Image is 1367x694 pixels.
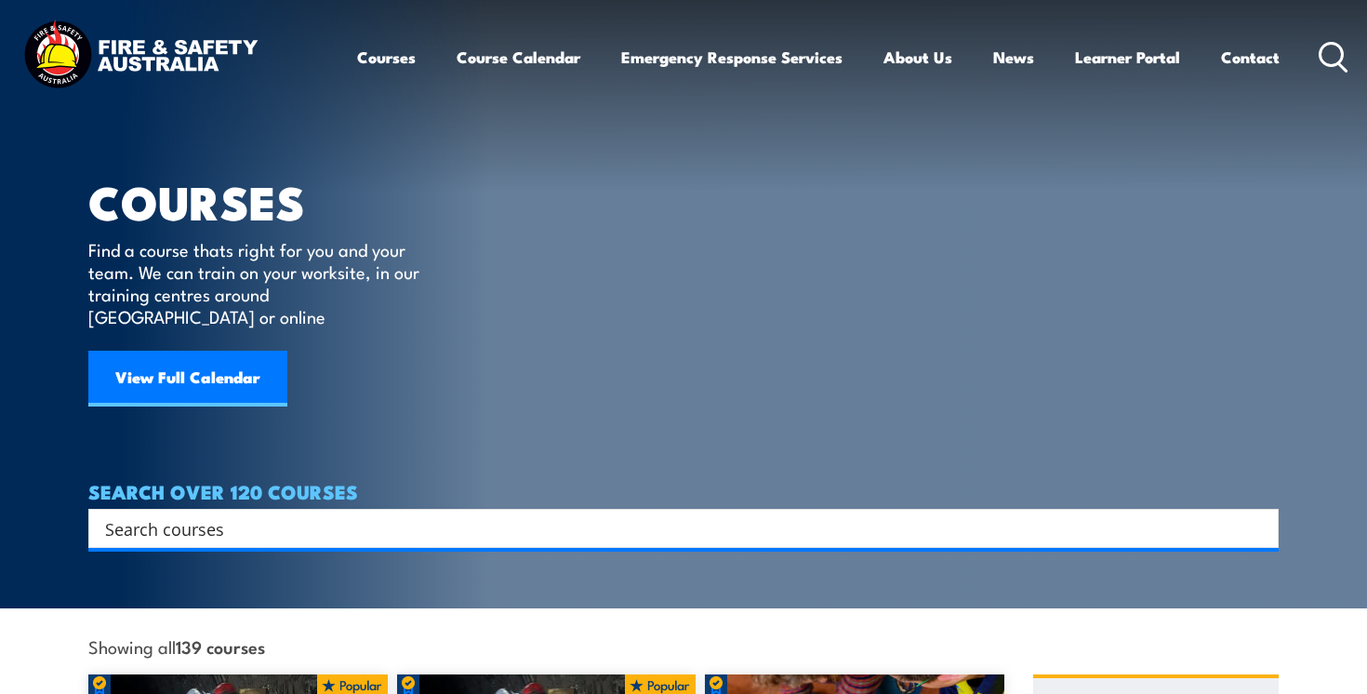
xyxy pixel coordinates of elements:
[1221,33,1280,82] a: Contact
[993,33,1034,82] a: News
[88,238,428,327] p: Find a course thats right for you and your team. We can train on your worksite, in our training c...
[883,33,952,82] a: About Us
[357,33,416,82] a: Courses
[88,180,446,220] h1: COURSES
[176,634,265,659] strong: 139 courses
[88,481,1279,501] h4: SEARCH OVER 120 COURSES
[105,514,1238,542] input: Search input
[1075,33,1180,82] a: Learner Portal
[88,636,265,656] span: Showing all
[109,515,1241,541] form: Search form
[1246,515,1272,541] button: Search magnifier button
[621,33,843,82] a: Emergency Response Services
[88,351,287,407] a: View Full Calendar
[457,33,580,82] a: Course Calendar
